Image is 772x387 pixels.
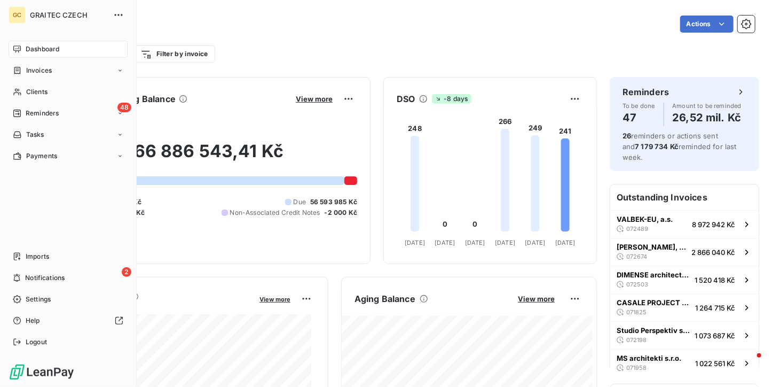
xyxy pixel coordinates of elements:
[259,296,290,303] span: View more
[25,273,65,283] span: Notifications
[623,131,631,140] span: 26
[626,281,648,288] span: 072503
[435,239,455,246] tspan: [DATE]
[635,142,679,151] span: 7 179 734 Kč
[26,130,44,140] span: Tasks
[293,94,336,104] button: View more
[26,44,59,54] span: Dashboard
[610,238,759,266] button: [PERSON_NAME], s.r.o.0726742 866 040 Kč
[623,103,655,109] span: To be done
[495,239,515,246] tspan: [DATE]
[626,309,647,315] span: 071825
[518,295,555,303] span: View more
[736,351,761,376] iframe: Intercom live chat
[610,293,759,321] button: CASALE PROJECT a.s.0718251 264 715 Kč
[60,141,357,173] h2: 66 886 543,41 Kč
[294,197,306,207] span: Due
[26,109,59,118] span: Reminders
[695,359,735,368] span: 1 022 561 Kč
[626,365,647,371] span: 071958
[525,239,546,246] tspan: [DATE]
[617,215,673,223] span: VALBEK-EU, a.s.
[432,94,471,104] span: -8 days
[626,337,647,343] span: 072198
[691,248,735,257] span: 2 866 040 Kč
[673,103,742,109] span: Amount to be reminded
[515,294,558,304] button: View more
[133,45,215,63] button: Filter by invoice
[26,87,48,97] span: Clients
[626,253,647,260] span: 072674
[9,312,128,329] a: Help
[617,354,681,362] span: MS architekti s.r.o.
[117,103,131,112] span: 48
[610,210,759,238] button: VALBEK-EU, a.s.0724898 972 942 Kč
[610,321,759,349] button: Studio Perspektiv s.r.o.0721981 073 687 Kč
[617,298,691,307] span: CASALE PROJECT a.s.
[673,109,742,126] h4: 26,52 mil. Kč
[680,16,734,33] button: Actions
[26,252,49,261] span: Imports
[256,294,294,304] button: View more
[26,337,47,347] span: Logout
[9,363,75,381] img: Logo LeanPay
[26,66,52,75] span: Invoices
[617,326,690,335] span: Studio Perspektiv s.r.o.
[623,109,655,126] h4: 47
[26,316,40,326] span: Help
[230,208,320,218] span: Non-Associated Credit Notes
[692,220,735,229] span: 8 972 942 Kč
[30,11,107,19] span: GRAITEC CZECH
[26,151,57,161] span: Payments
[355,292,415,305] h6: Aging Balance
[122,267,131,277] span: 2
[397,92,415,105] h6: DSO
[9,6,26,24] div: GC
[626,226,648,232] span: 072489
[325,208,357,218] span: -2 000 Kč
[296,95,333,103] span: View more
[465,239,485,246] tspan: [DATE]
[695,331,735,340] span: 1 073 687 Kč
[610,266,759,293] button: DIMENSE architects v.o.s.0725031 520 418 Kč
[695,304,735,312] span: 1 264 715 Kč
[610,184,759,210] h6: Outstanding Invoices
[60,303,252,314] span: Monthly Revenue
[310,197,357,207] span: 56 593 985 Kč
[405,239,425,246] tspan: [DATE]
[610,349,759,377] button: MS architekti s.r.o.0719581 022 561 Kč
[555,239,576,246] tspan: [DATE]
[695,276,735,284] span: 1 520 418 Kč
[623,86,669,98] h6: Reminders
[623,131,737,161] span: reminders or actions sent and reminded for last week.
[26,295,51,304] span: Settings
[617,270,690,279] span: DIMENSE architects v.o.s.
[617,243,687,251] span: [PERSON_NAME], s.r.o.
